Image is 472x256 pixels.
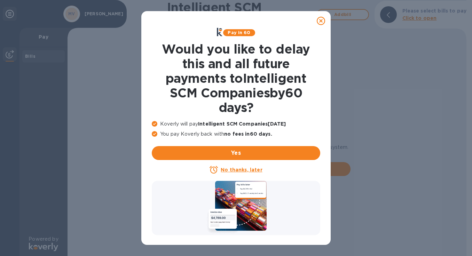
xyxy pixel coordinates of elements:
[224,131,272,137] b: no fees in 60 days .
[152,130,320,138] p: You pay Koverly back with
[157,149,315,157] span: Yes
[152,120,320,128] p: Koverly will pay
[221,167,262,173] u: No thanks, later
[228,30,250,35] b: Pay in 60
[152,146,320,160] button: Yes
[198,121,286,127] b: Intelligent SCM Companies [DATE]
[152,42,320,115] h1: Would you like to delay this and all future payments to Intelligent SCM Companies by 60 days ?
